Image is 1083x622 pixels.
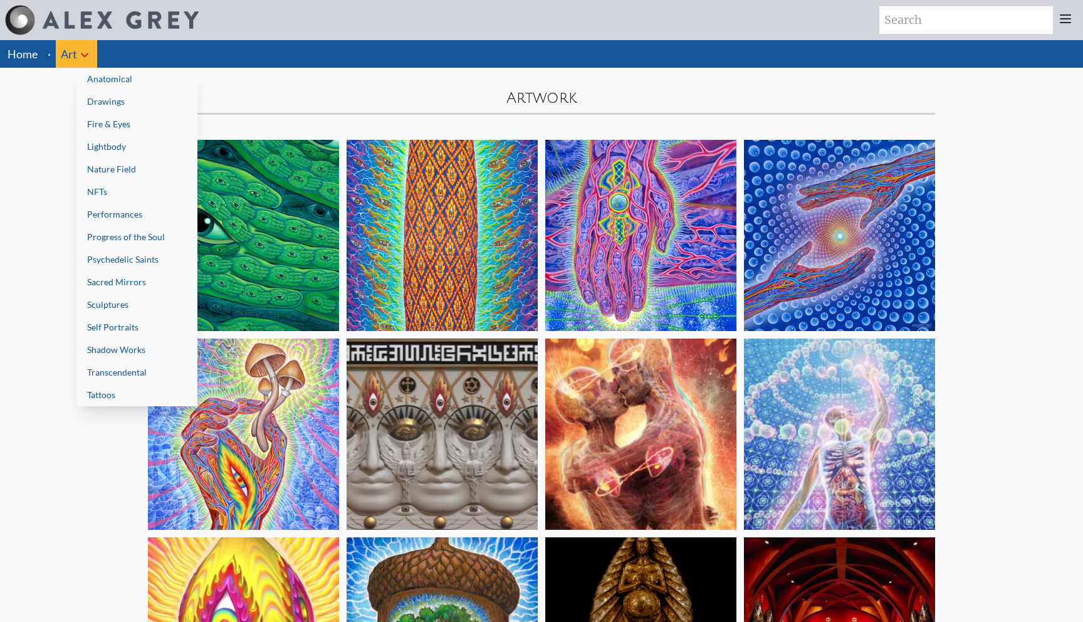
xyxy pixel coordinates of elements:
[77,248,197,271] a: Psychedelic Saints
[77,135,197,158] a: Lightbody
[77,158,197,181] a: Nature Field
[77,226,197,248] a: Progress of the Soul
[77,271,197,293] a: Sacred Mirrors
[77,113,197,135] a: Fire & Eyes
[77,293,197,316] a: Sculptures
[77,361,197,384] a: Transcendental
[77,68,197,90] a: Anatomical
[77,384,197,406] a: Tattoos
[77,90,197,113] a: Drawings
[77,339,197,361] a: Shadow Works
[77,181,197,203] a: NFTs
[77,316,197,339] a: Self Portraits
[77,203,197,226] a: Performances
